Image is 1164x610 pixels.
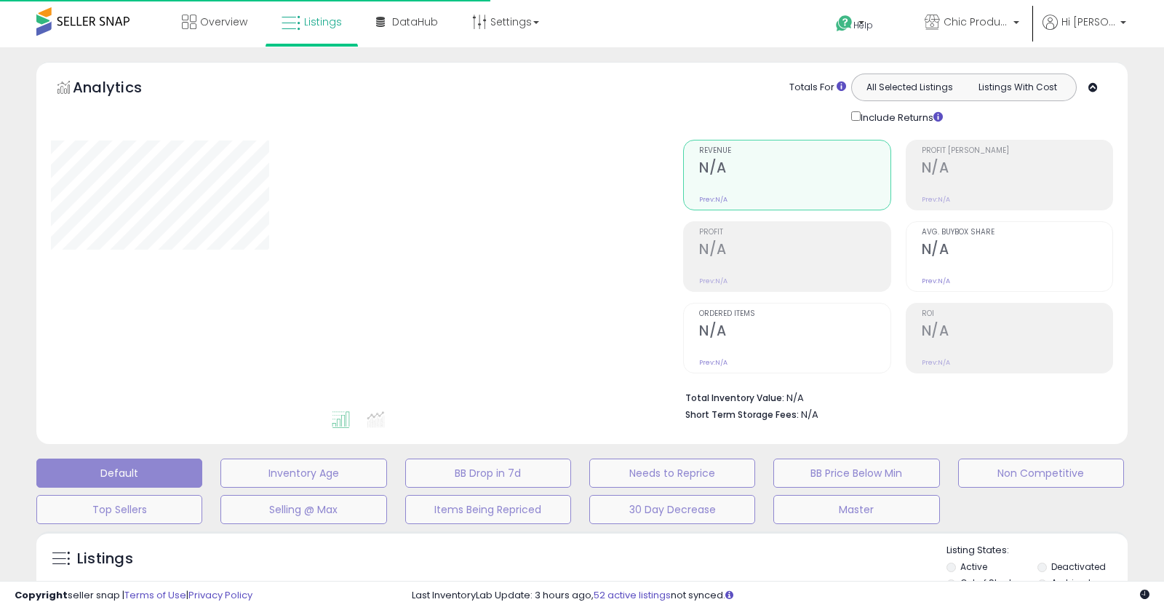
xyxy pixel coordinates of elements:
button: Top Sellers [36,495,202,524]
span: N/A [801,408,818,421]
span: Help [853,19,873,31]
span: Avg. Buybox Share [922,229,1112,237]
button: Non Competitive [958,459,1124,488]
h2: N/A [922,322,1112,342]
span: Revenue [699,147,890,155]
h5: Analytics [73,77,170,101]
small: Prev: N/A [699,277,727,285]
div: Totals For [789,81,846,95]
span: ROI [922,310,1112,318]
button: Master [773,495,939,524]
button: Listings With Cost [963,78,1072,97]
span: Overview [200,15,247,29]
span: Listings [304,15,342,29]
button: 30 Day Decrease [589,495,755,524]
i: Get Help [835,15,853,33]
button: Needs to Reprice [589,459,755,488]
b: Short Term Storage Fees: [685,408,799,421]
span: Profit [699,229,890,237]
span: Ordered Items [699,310,890,318]
li: N/A [685,388,1102,405]
b: Total Inventory Value: [685,392,784,404]
button: BB Drop in 7d [405,459,571,488]
h2: N/A [699,322,890,342]
small: Prev: N/A [922,195,950,204]
h2: N/A [922,159,1112,179]
span: DataHub [392,15,438,29]
span: Hi [PERSON_NAME] [1061,15,1116,29]
button: Default [36,459,202,488]
a: Hi [PERSON_NAME] [1043,15,1126,47]
span: Profit [PERSON_NAME] [922,147,1112,155]
small: Prev: N/A [922,358,950,367]
h2: N/A [922,241,1112,261]
span: Chic Products, LLC [944,15,1009,29]
small: Prev: N/A [699,358,727,367]
div: Include Returns [840,108,960,125]
h2: N/A [699,241,890,261]
a: Help [824,4,901,47]
small: Prev: N/A [922,277,950,285]
button: Selling @ Max [220,495,386,524]
strong: Copyright [15,588,68,602]
button: BB Price Below Min [773,459,939,488]
h2: N/A [699,159,890,179]
small: Prev: N/A [699,195,727,204]
button: Items Being Repriced [405,495,571,524]
div: seller snap | | [15,589,252,603]
button: All Selected Listings [856,78,964,97]
button: Inventory Age [220,459,386,488]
